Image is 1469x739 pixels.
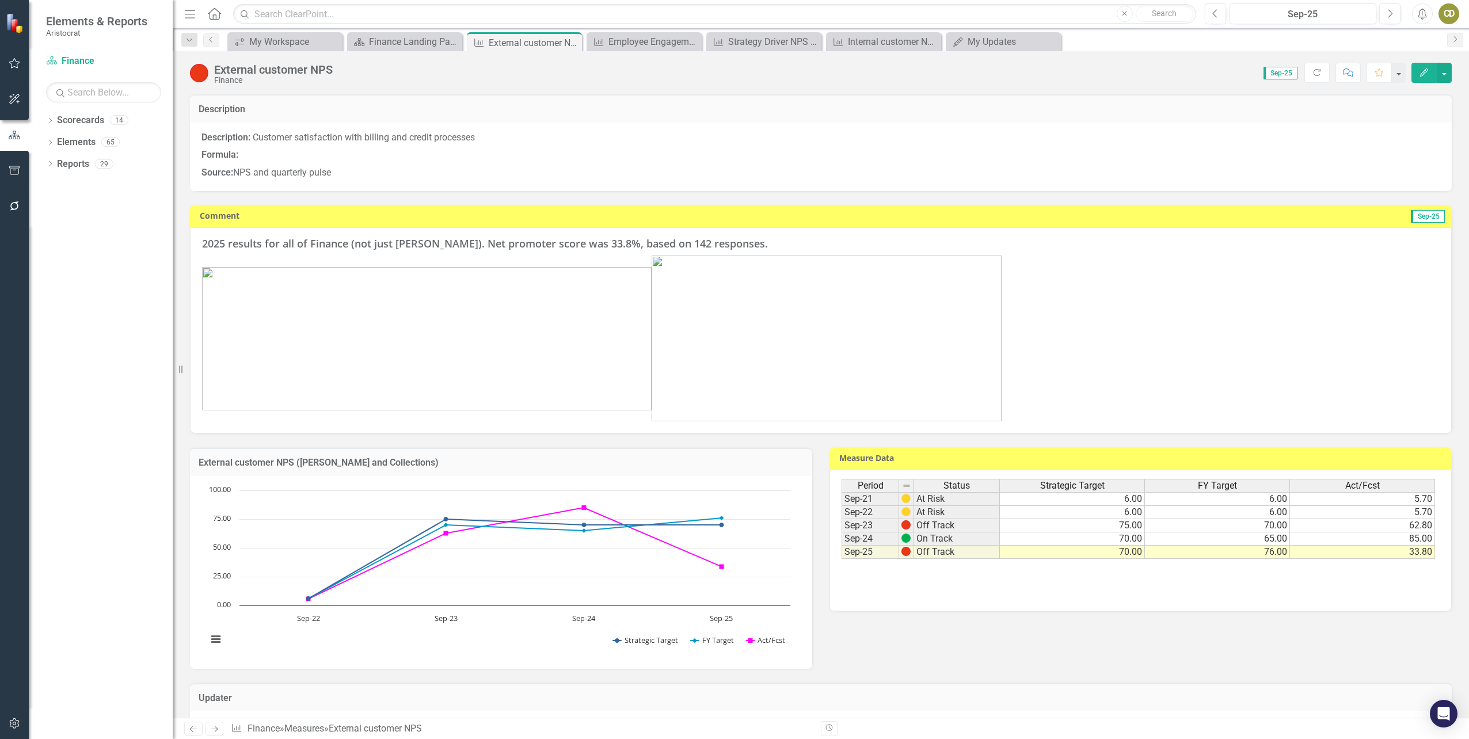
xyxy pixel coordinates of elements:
[914,546,1000,559] td: Off Track
[608,35,699,49] div: Employee Engagement Score (eNPS)
[842,546,899,559] td: Sep-25
[901,547,911,556] img: Ft89tzOffuf3t9w4O5XSOn+DzgEp2gbXdAmAAAAAElFTkSuQmCC
[202,237,768,250] strong: 2025 results for all of Finance (not just [PERSON_NAME]). Net promoter score was 33.8%, based on ...
[369,35,459,49] div: Finance Landing Page
[1145,492,1290,506] td: 6.00
[842,492,899,506] td: Sep-21
[842,519,899,532] td: Sep-23
[213,542,231,552] text: 50.00
[572,613,596,623] text: Sep-24
[444,517,448,521] path: Sep-23, 75. Strategic Target.
[1264,67,1297,79] span: Sep-25
[214,76,333,85] div: Finance
[1234,7,1372,21] div: Sep-25
[1290,506,1435,519] td: 5.70
[1000,546,1145,559] td: 70.00
[57,114,104,127] a: Scorecards
[199,693,1443,703] h3: Updater
[1152,9,1177,18] span: Search
[1145,506,1290,519] td: 6.00
[231,722,812,736] div: » »
[728,35,819,49] div: Strategy Driver NPS (Pulse)
[248,723,280,734] a: Finance
[1290,519,1435,532] td: 62.80
[200,211,861,220] h3: Comment
[1000,492,1145,506] td: 6.00
[217,599,231,610] text: 0.00
[720,516,724,520] path: Sep-25, 76. FY Target.
[589,35,699,49] a: Employee Engagement Score (eNPS)
[842,506,899,519] td: Sep-22
[1198,481,1237,491] span: FY Target
[435,613,458,623] text: Sep-23
[914,519,1000,532] td: Off Track
[6,13,26,33] img: ClearPoint Strategy
[297,613,320,623] text: Sep-22
[1040,481,1105,491] span: Strategic Target
[350,35,459,49] a: Finance Landing Page
[202,267,652,410] img: mceclip0%20v31.png
[1136,6,1193,22] button: Search
[652,256,1002,421] img: mceclip2%20v6.png
[582,528,587,533] path: Sep-24, 65. FY Target.
[1145,532,1290,546] td: 65.00
[901,534,911,543] img: UIytQAAABt0RVh0U29mdHdhcmUAQVBORyBBc3NlbWJsZXIgMy4wXkUsHAAAAABJRU5ErkJggg==
[829,35,938,49] a: Internal customer NPS
[720,523,724,527] path: Sep-25, 70. Strategic Target.
[489,36,579,50] div: External customer NPS
[230,35,340,49] a: My Workspace
[249,35,340,49] div: My Workspace
[329,723,422,734] div: External customer NPS
[901,507,911,516] img: Yx0AAAAASUVORK5CYII=
[57,158,89,171] a: Reports
[1230,3,1376,24] button: Sep-25
[914,492,1000,506] td: At Risk
[710,613,733,623] text: Sep-25
[1290,532,1435,546] td: 85.00
[213,513,231,523] text: 75.00
[46,14,147,28] span: Elements & Reports
[848,35,938,49] div: Internal customer NPS
[214,63,333,76] div: External customer NPS
[444,523,448,527] path: Sep-23, 70. FY Target.
[101,138,120,147] div: 65
[709,35,819,49] a: Strategy Driver NPS (Pulse)
[914,532,1000,546] td: On Track
[57,136,96,149] a: Elements
[582,505,587,510] path: Sep-24, 85. Act/Fcst.
[1145,519,1290,532] td: 70.00
[746,635,785,645] button: Show Act/Fcst
[968,35,1058,49] div: My Updates
[208,631,224,647] button: View chart menu, Chart
[201,149,238,160] strong: Formula:
[842,532,899,546] td: Sep-24
[233,4,1196,24] input: Search ClearPoint...
[95,159,113,169] div: 29
[201,164,1440,180] p: NPS and quarterly pulse
[209,484,231,494] text: 100.00
[201,131,1440,147] p: Customer satisfaction with billing and credit processes
[46,55,161,68] a: Finance
[943,481,970,491] span: Status
[858,481,884,491] span: Period
[190,64,208,82] img: Off Track
[839,454,1446,462] h3: Measure Data
[213,570,231,581] text: 25.00
[1290,492,1435,506] td: 5.70
[306,596,311,601] path: Sep-22, 6. Strategic Target.
[199,458,804,468] h3: External customer NPS ([PERSON_NAME] and Collections)
[1000,519,1145,532] td: 75.00
[901,494,911,503] img: Yx0AAAAASUVORK5CYII=
[444,531,448,535] path: Sep-23, 62.8. Act/Fcst.
[284,723,324,734] a: Measures
[1430,700,1457,727] div: Open Intercom Messenger
[1000,506,1145,519] td: 6.00
[914,506,1000,519] td: At Risk
[1438,3,1459,24] button: CD
[201,132,250,143] strong: Description:
[46,28,147,37] small: Aristocrat
[201,485,796,657] svg: Interactive chart
[901,520,911,530] img: Ft89tzOffuf3t9w4O5XSOn+DzgEp2gbXdAmAAAAAElFTkSuQmCC
[1411,210,1445,223] span: Sep-25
